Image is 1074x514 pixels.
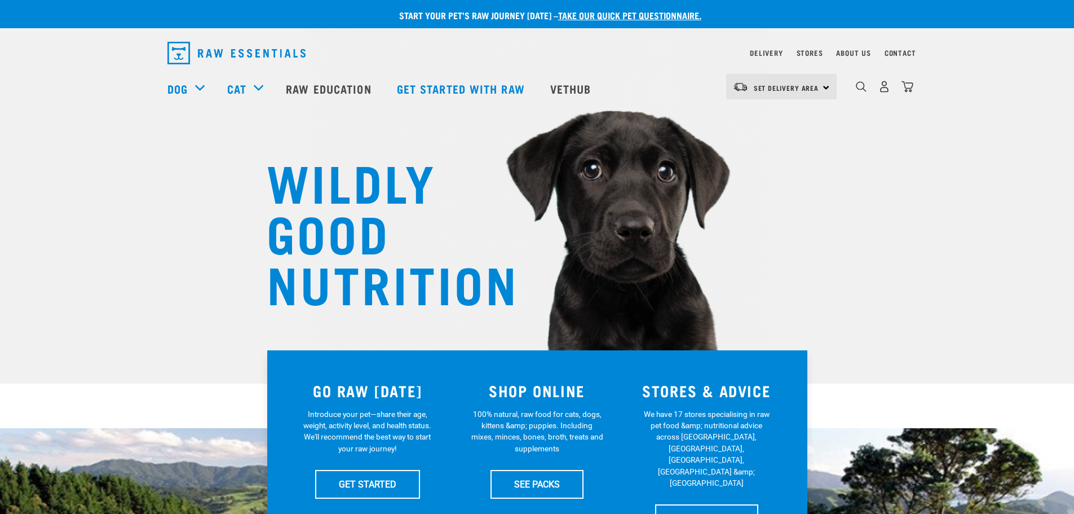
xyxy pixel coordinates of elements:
[471,408,603,455] p: 100% natural, raw food for cats, dogs, kittens &amp; puppies. Including mixes, minces, bones, bro...
[901,81,913,93] img: home-icon@2x.png
[797,51,823,55] a: Stores
[558,12,701,17] a: take our quick pet questionnaire.
[733,82,748,92] img: van-moving.png
[640,408,773,489] p: We have 17 stores specialising in raw pet food &amp; nutritional advice across [GEOGRAPHIC_DATA],...
[878,81,890,93] img: user.png
[459,382,615,399] h3: SHOP ONLINE
[750,51,783,55] a: Delivery
[167,42,306,64] img: Raw Essentials Logo
[490,470,584,498] a: SEE PACKS
[301,408,434,455] p: Introduce your pet—share their age, weight, activity level, and health status. We'll recommend th...
[836,51,870,55] a: About Us
[754,86,819,90] span: Set Delivery Area
[856,81,867,92] img: home-icon-1@2x.png
[885,51,916,55] a: Contact
[227,80,246,97] a: Cat
[386,66,539,111] a: Get started with Raw
[267,155,492,307] h1: WILDLY GOOD NUTRITION
[539,66,605,111] a: Vethub
[315,470,420,498] a: GET STARTED
[275,66,385,111] a: Raw Education
[158,37,916,69] nav: dropdown navigation
[629,382,785,399] h3: STORES & ADVICE
[167,80,188,97] a: Dog
[290,382,446,399] h3: GO RAW [DATE]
